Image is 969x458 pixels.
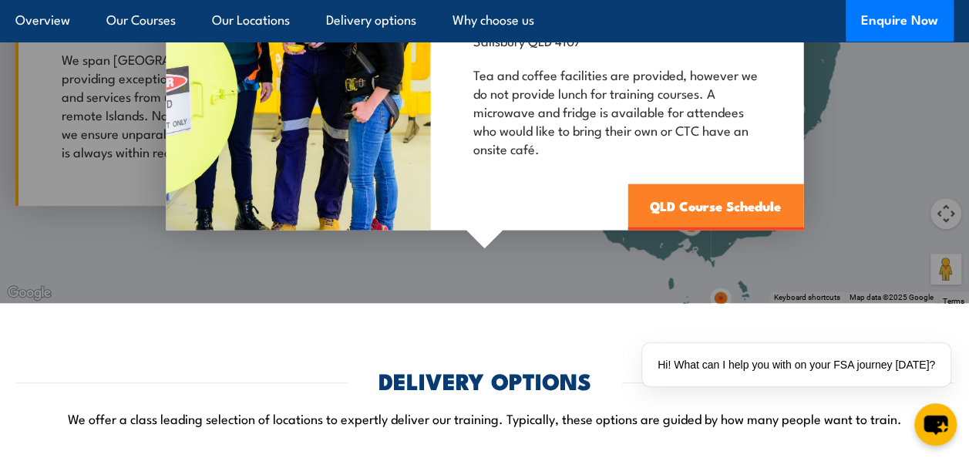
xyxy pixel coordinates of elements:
a: QLD Course Schedule [627,184,803,231]
p: Tea and coffee facilities are provided, however we do not provide lunch for training courses. A m... [473,65,761,157]
h2: DELIVERY OPTIONS [379,370,591,390]
p: We offer a class leading selection of locations to expertly deliver our training. Typically, thes... [15,409,954,427]
div: Hi! What can I help you with on your FSA journey [DATE]? [642,343,950,386]
button: chat-button [914,403,957,446]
